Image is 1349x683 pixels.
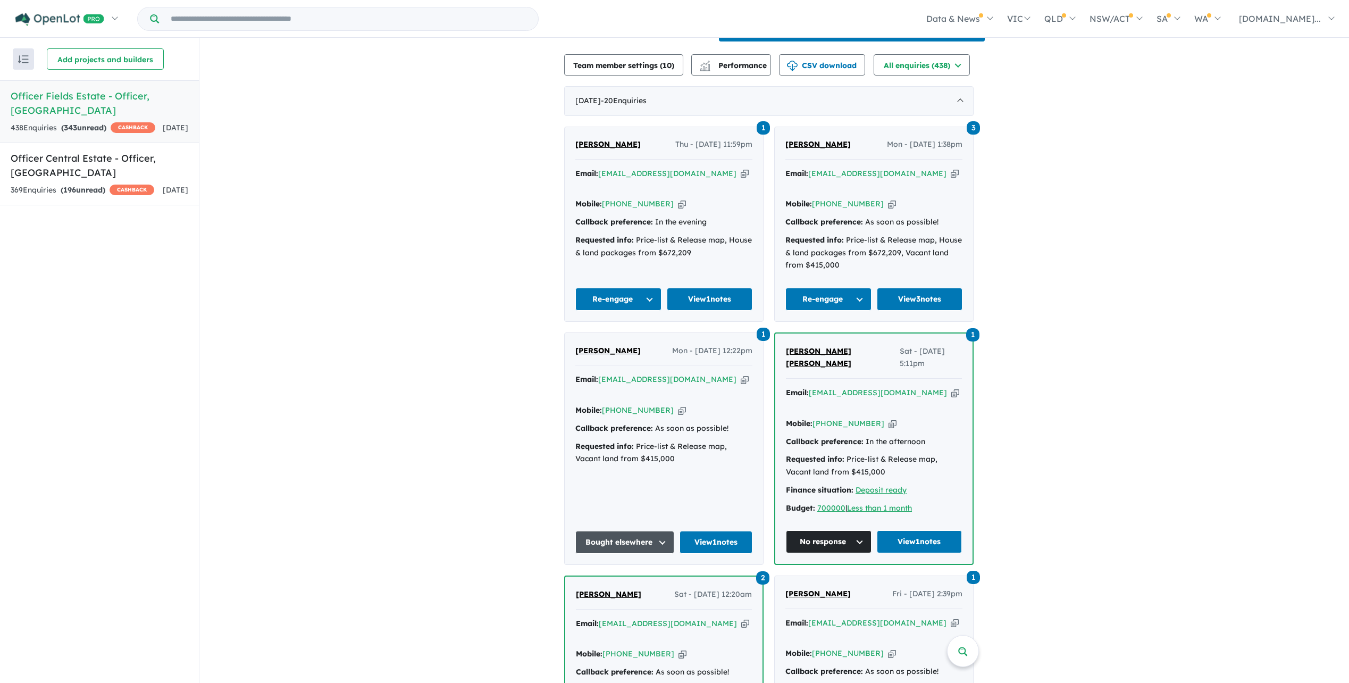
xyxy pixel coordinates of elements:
[847,503,912,513] a: Less than 1 month
[11,151,188,180] h5: Officer Central Estate - Officer , [GEOGRAPHIC_DATA]
[786,437,864,446] strong: Callback preference:
[575,422,752,435] div: As soon as possible!
[877,530,962,553] a: View1notes
[877,288,963,311] a: View3notes
[678,405,686,416] button: Copy
[678,648,686,660] button: Copy
[575,288,661,311] button: Re-engage
[11,184,154,197] div: 369 Enquir ies
[564,86,974,116] div: [DATE]
[817,503,845,513] a: 700000
[888,648,896,659] button: Copy
[18,55,29,63] img: sort.svg
[161,7,536,30] input: Try estate name, suburb, builder or developer
[900,345,962,371] span: Sat - [DATE] 5:11pm
[786,388,809,397] strong: Email:
[785,139,851,149] span: [PERSON_NAME]
[785,169,808,178] strong: Email:
[674,588,752,601] span: Sat - [DATE] 12:20am
[785,216,962,229] div: As soon as possible!
[756,570,769,584] a: 2
[785,618,808,628] strong: Email:
[786,419,812,428] strong: Mobile:
[785,288,872,311] button: Re-engage
[785,217,863,227] strong: Callback preference:
[892,588,962,601] span: Fri - [DATE] 2:39pm
[61,123,106,132] strong: ( unread)
[785,665,962,678] div: As soon as possible!
[786,485,853,495] strong: Finance situation:
[785,138,851,151] a: [PERSON_NAME]
[757,326,770,340] a: 1
[63,185,76,195] span: 196
[599,619,737,628] a: [EMAIL_ADDRESS][DOMAIN_NAME]
[700,61,710,66] img: line-chart.svg
[663,61,672,70] span: 10
[785,234,962,272] div: Price-list & Release map, House & land packages from $672,209, Vacant land from $415,000
[575,138,641,151] a: [PERSON_NAME]
[163,123,188,132] span: [DATE]
[680,531,752,554] a: View1notes
[575,199,602,209] strong: Mobile:
[598,169,736,178] a: [EMAIL_ADDRESS][DOMAIN_NAME]
[575,405,602,415] strong: Mobile:
[598,374,736,384] a: [EMAIL_ADDRESS][DOMAIN_NAME]
[874,54,970,76] button: All enquiries (438)
[951,168,959,179] button: Copy
[576,666,752,679] div: As soon as possible!
[576,667,653,677] strong: Callback preference:
[11,89,188,118] h5: Officer Fields Estate - Officer , [GEOGRAPHIC_DATA]
[856,485,907,495] a: Deposit ready
[61,185,105,195] strong: ( unread)
[888,198,896,210] button: Copy
[672,345,752,357] span: Mon - [DATE] 12:22pm
[951,387,959,398] button: Copy
[575,234,752,260] div: Price-list & Release map, House & land packages from $672,209
[564,54,683,76] button: Team member settings (10)
[967,569,980,584] a: 1
[111,122,155,133] span: CASHBACK
[967,571,980,584] span: 1
[675,138,752,151] span: Thu - [DATE] 11:59pm
[576,589,641,599] span: [PERSON_NAME]
[575,442,634,451] strong: Requested info:
[757,121,770,135] span: 1
[757,120,770,135] a: 1
[575,235,634,245] strong: Requested info:
[602,649,674,659] a: [PHONE_NUMBER]
[11,122,155,135] div: 438 Enquir ies
[786,502,962,515] div: |
[163,185,188,195] span: [DATE]
[110,185,154,195] span: CASHBACK
[785,589,851,598] span: [PERSON_NAME]
[785,235,844,245] strong: Requested info:
[741,618,749,629] button: Copy
[576,588,641,601] a: [PERSON_NAME]
[575,216,752,229] div: In the evening
[812,199,884,209] a: [PHONE_NUMBER]
[787,61,798,71] img: download icon
[602,199,674,209] a: [PHONE_NUMBER]
[786,453,962,479] div: Price-list & Release map, Vacant land from $415,000
[576,649,602,659] strong: Mobile:
[889,418,896,429] button: Copy
[809,388,947,397] a: [EMAIL_ADDRESS][DOMAIN_NAME]
[887,138,962,151] span: Mon - [DATE] 1:38pm
[741,374,749,385] button: Copy
[575,531,674,554] button: Bought elsewhere
[966,328,979,341] span: 1
[575,169,598,178] strong: Email:
[812,419,884,428] a: [PHONE_NUMBER]
[966,327,979,341] a: 1
[575,345,641,357] a: [PERSON_NAME]
[785,199,812,209] strong: Mobile:
[47,48,164,70] button: Add projects and builders
[786,454,844,464] strong: Requested info:
[602,405,674,415] a: [PHONE_NUMBER]
[1239,13,1321,24] span: [DOMAIN_NAME]...
[786,436,962,448] div: In the afternoon
[701,61,767,70] span: Performance
[700,64,710,71] img: bar-chart.svg
[667,288,753,311] a: View1notes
